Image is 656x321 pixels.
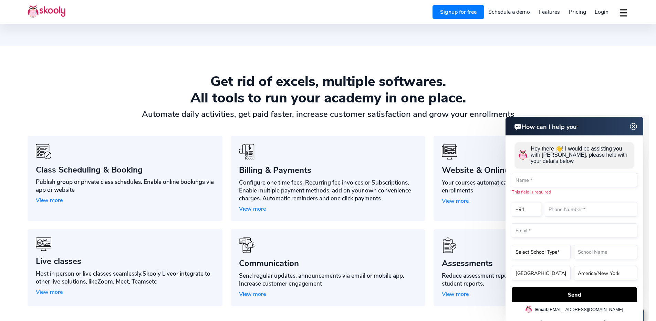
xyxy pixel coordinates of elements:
span: View more [36,288,63,296]
div: All tools to run your academy in one place. [28,90,628,106]
div: Reduce assessment report workload, easy grading and sending out student reports. [442,272,620,288]
img: icon-benefits-10 [239,144,254,159]
div: Assessments [442,258,620,268]
img: icon-benefits-12 [442,237,457,253]
div: Your courses automatically published to website for online enrollments [442,179,620,195]
a: Signup for free [433,5,484,19]
img: icon-benefits-4 [442,144,457,159]
div: Website & Online Enrollments [442,165,620,175]
span: Pricing [569,8,586,16]
span: Zoom, Meet, Teams [97,278,149,286]
img: icon-benefits-3 [36,144,51,159]
div: Host in person or live classes seamlessly. or integrate to other live solutions, like etc [36,270,214,286]
span: View more [239,290,266,298]
div: Communication [239,258,417,268]
span: Skooly Live [143,270,173,278]
img: Skooly [28,4,65,18]
a: icon-benefits-12AssessmentsReduce assessment report workload, easy grading and sending out studen... [434,229,628,306]
a: icon-benefits-10Billing & PaymentsConfigure one time fees, Recurring fee invoices or Subscription... [231,136,426,221]
span: Login [595,8,608,16]
div: Automate daily activities, get paid faster, increase customer satisfaction and grow your enrollments [28,109,628,119]
div: Live classes [36,256,214,266]
button: dropdown menu [618,5,628,21]
div: Publish group or private class schedules. Enable online bookings via app or website [36,178,214,194]
a: Features [534,7,564,18]
a: Login [590,7,613,18]
a: icon-benefits-5CommunicationSend regular updates, announcements via email or mobile app. Increase... [231,229,426,306]
div: Class Scheduling & Booking [36,165,214,175]
img: icon-benefits-5 [239,237,254,253]
span: View more [36,197,63,204]
div: Billing & Payments [239,165,417,175]
span: View more [442,197,469,205]
div: Configure one time fees, Recurring fee invoices or Subscriptions. Enable multiple payment methods... [239,179,417,202]
img: icon-benefits-6 [36,237,51,251]
a: icon-benefits-6Live classesHost in person or live classes seamlessly.Skooly Liveor integrate to o... [28,229,222,306]
a: Pricing [564,7,591,18]
span: View more [239,205,266,213]
div: Send regular updates, announcements via email or mobile app. Increase customer engagement [239,272,417,288]
div: Get rid of excels, multiple softwares. [28,73,628,90]
a: Schedule a demo [484,7,535,18]
a: icon-benefits-4Website & Online EnrollmentsYour courses automatically published to website for on... [434,136,628,221]
a: icon-benefits-3Class Scheduling & BookingPublish group or private class schedules. Enable online ... [28,136,222,221]
span: View more [442,290,469,298]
